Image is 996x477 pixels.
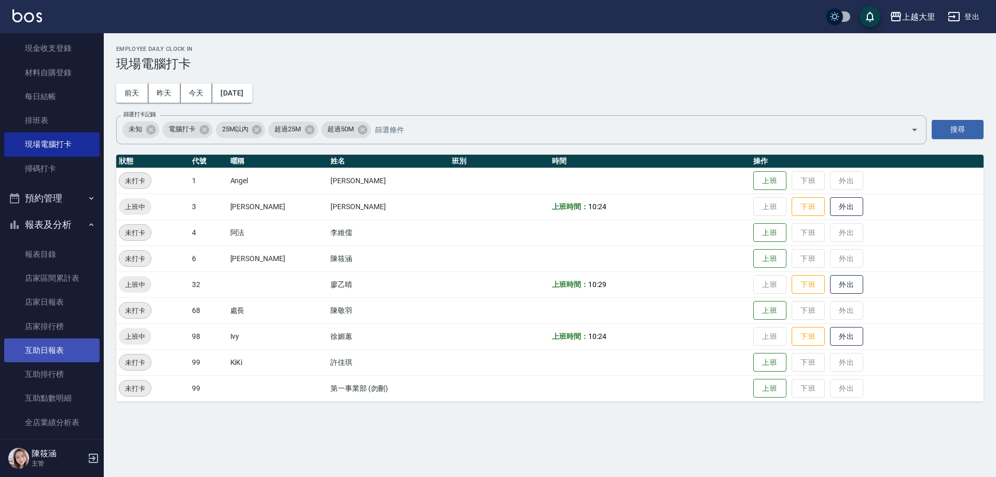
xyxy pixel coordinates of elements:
[116,155,189,168] th: 狀態
[860,6,880,27] button: save
[116,46,984,52] h2: Employee Daily Clock In
[753,301,786,320] button: 上班
[4,242,100,266] a: 報表目錄
[830,197,863,216] button: 外出
[119,279,151,290] span: 上班中
[4,411,100,434] a: 全店業績分析表
[328,271,449,297] td: 廖乙晴
[328,349,449,375] td: 許佳琪
[216,124,255,134] span: 25M以內
[4,266,100,290] a: 店家區間累計表
[189,375,227,401] td: 99
[119,357,151,368] span: 未打卡
[753,171,786,190] button: 上班
[228,246,328,271] td: [PERSON_NAME]
[328,297,449,323] td: 陳敬羽
[189,194,227,220] td: 3
[753,353,786,372] button: 上班
[4,290,100,314] a: 店家日報表
[902,10,935,23] div: 上越大里
[751,155,984,168] th: 操作
[12,9,42,22] img: Logo
[4,132,100,156] a: 現場電腦打卡
[216,121,266,138] div: 25M以內
[189,220,227,246] td: 4
[4,386,100,410] a: 互助點數明細
[944,7,984,26] button: 登出
[792,327,825,346] button: 下班
[189,323,227,349] td: 98
[212,84,252,103] button: [DATE]
[830,327,863,346] button: 外出
[119,227,151,238] span: 未打卡
[228,155,328,168] th: 暱稱
[4,211,100,238] button: 報表及分析
[189,168,227,194] td: 1
[4,434,100,458] a: 設計師日報表
[552,280,588,289] b: 上班時間：
[753,223,786,242] button: 上班
[932,120,984,139] button: 搜尋
[449,155,550,168] th: 班別
[189,246,227,271] td: 6
[321,124,360,134] span: 超過50M
[328,194,449,220] td: [PERSON_NAME]
[552,332,588,340] b: 上班時間：
[8,448,29,469] img: Person
[4,157,100,181] a: 掃碼打卡
[753,249,786,268] button: 上班
[181,84,213,103] button: 今天
[4,362,100,386] a: 互助排行榜
[830,275,863,294] button: 外出
[119,201,151,212] span: 上班中
[189,271,227,297] td: 32
[753,379,786,398] button: 上班
[588,280,606,289] span: 10:29
[4,36,100,60] a: 現金收支登錄
[4,338,100,362] a: 互助日報表
[228,194,328,220] td: [PERSON_NAME]
[886,6,939,28] button: 上越大里
[792,197,825,216] button: 下班
[328,155,449,168] th: 姓名
[162,124,202,134] span: 電腦打卡
[328,168,449,194] td: [PERSON_NAME]
[119,253,151,264] span: 未打卡
[4,108,100,132] a: 排班表
[189,155,227,168] th: 代號
[228,168,328,194] td: Angel
[119,305,151,316] span: 未打卡
[328,323,449,349] td: 徐媚蕙
[328,246,449,271] td: 陳筱涵
[228,323,328,349] td: Ivy
[549,155,750,168] th: 時間
[228,349,328,375] td: KiKi
[588,332,606,340] span: 10:24
[321,121,371,138] div: 超過50M
[4,61,100,85] a: 材料自購登錄
[162,121,213,138] div: 電腦打卡
[552,202,588,211] b: 上班時間：
[4,85,100,108] a: 每日結帳
[148,84,181,103] button: 昨天
[372,120,893,139] input: 篩選條件
[328,375,449,401] td: 第一事業部 (勿刪)
[4,315,100,338] a: 店家排行榜
[119,383,151,394] span: 未打卡
[228,297,328,323] td: 處長
[32,459,85,468] p: 主管
[122,124,148,134] span: 未知
[119,175,151,186] span: 未打卡
[189,297,227,323] td: 68
[119,331,151,342] span: 上班中
[268,124,307,134] span: 超過25M
[116,57,984,71] h3: 現場電腦打卡
[32,448,85,459] h5: 陳筱涵
[116,84,148,103] button: 前天
[4,185,100,212] button: 預約管理
[792,275,825,294] button: 下班
[268,121,318,138] div: 超過25M
[123,111,156,118] label: 篩選打卡記錄
[906,121,923,138] button: Open
[328,220,449,246] td: 李維儒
